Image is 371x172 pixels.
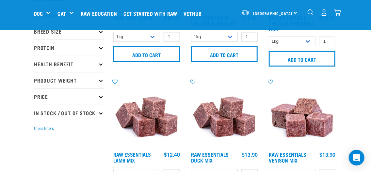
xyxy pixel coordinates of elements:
[182,0,206,26] a: Vethub
[34,9,43,17] a: Dog
[57,9,66,17] a: Cat
[112,78,182,148] img: ?1041 RE Lamb Mix 01
[34,88,104,105] p: Price
[241,9,250,15] img: van-moving.png
[241,32,258,42] input: 1
[34,72,104,88] p: Product Weight
[269,153,306,162] a: Raw Essentials Venison Mix
[349,150,364,165] div: Open Intercom Messenger
[269,51,335,67] input: Add to cart
[191,153,229,162] a: Raw Essentials Duck Mix
[34,126,54,132] button: Clear filters
[269,16,315,30] a: Raw Essentials Chicken, Venison & Fish
[321,9,328,16] img: user.png
[267,78,337,148] img: 1113 RE Venison Mix 01
[319,37,335,47] input: 1
[308,9,314,15] img: home-icon-1@2x.png
[34,39,104,56] p: Protein
[191,46,258,62] input: Add to cart
[113,46,180,62] input: Add to cart
[34,56,104,72] p: Health Benefit
[113,153,151,162] a: Raw Essentials Lamb Mix
[253,12,293,14] span: [GEOGRAPHIC_DATA]
[34,105,104,121] p: In Stock / Out Of Stock
[242,151,258,157] div: $13.90
[189,78,259,148] img: ?1041 RE Lamb Mix 01
[34,23,104,39] p: Breed Size
[79,0,122,26] a: Raw Education
[334,9,341,16] img: home-icon@2x.png
[122,0,182,26] a: Get started with Raw
[164,151,180,157] div: $12.40
[164,32,180,42] input: 1
[319,151,335,157] div: $13.90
